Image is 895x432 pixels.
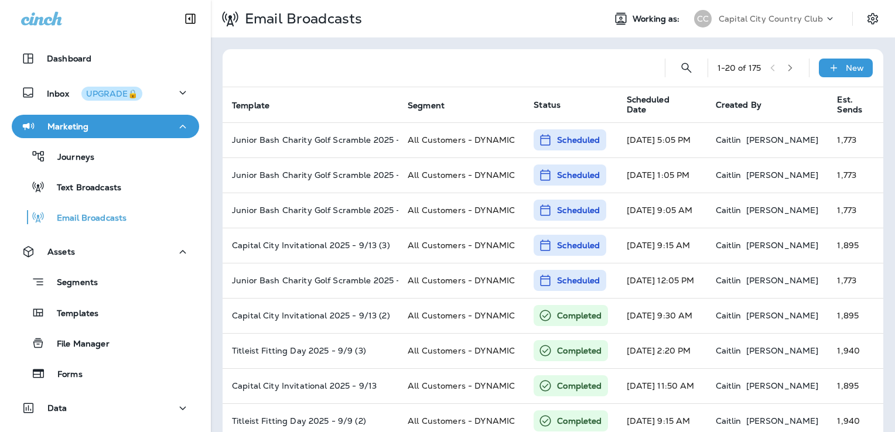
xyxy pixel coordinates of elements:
[408,240,515,251] span: All Customers - DYNAMIC
[846,63,864,73] p: New
[45,213,127,224] p: Email Broadcasts
[694,10,712,28] div: CC
[232,101,269,111] span: Template
[617,157,706,193] td: [DATE] 1:05 PM
[47,403,67,413] p: Data
[716,100,761,110] span: Created By
[408,100,460,111] span: Segment
[408,101,445,111] span: Segment
[174,7,207,30] button: Collapse Sidebar
[746,205,819,215] p: [PERSON_NAME]
[232,170,389,180] p: Junior Bash Charity Golf Scramble 2025 - 10/9 (4)
[12,300,199,325] button: Templates
[828,228,882,263] td: 1,895
[46,152,94,163] p: Journeys
[557,310,602,321] p: Completed
[12,361,199,386] button: Forms
[828,157,882,193] td: 1,773
[408,416,515,426] span: All Customers - DYNAMIC
[557,345,602,356] p: Completed
[232,241,389,250] p: Capital City Invitational 2025 - 9/13 (3)
[47,247,75,256] p: Assets
[746,416,819,426] p: [PERSON_NAME]
[675,56,698,80] button: Search Email Broadcasts
[557,169,600,181] p: Scheduled
[719,14,824,23] p: Capital City Country Club
[828,263,882,298] td: 1,773
[716,276,742,285] p: Caitlin
[232,100,285,111] span: Template
[408,310,515,321] span: All Customers - DYNAMIC
[617,193,706,228] td: [DATE] 9:05 AM
[716,241,742,250] p: Caitlin
[86,90,138,98] div: UPGRADE🔒
[232,346,389,355] p: Titleist Fitting Day 2025 - 9/9 (3)
[557,204,600,216] p: Scheduled
[617,263,706,298] td: [DATE] 12:05 PM
[828,333,882,368] td: 1,940
[12,205,199,229] button: Email Broadcasts
[716,170,742,180] p: Caitlin
[12,115,199,138] button: Marketing
[232,276,389,285] p: Junior Bash Charity Golf Scramble 2025 - 10/9 (3)
[81,87,142,101] button: UPGRADE🔒
[718,63,761,73] div: 1 - 20 of 175
[12,269,199,294] button: Segments
[557,239,600,251] p: Scheduled
[716,416,742,426] p: Caitlin
[232,135,389,145] p: Junior Bash Charity Golf Scramble 2025 - 10/9
[828,122,882,157] td: 1,773
[12,174,199,199] button: Text Broadcasts
[716,311,742,320] p: Caitlin
[232,205,389,215] p: Junior Bash Charity Golf Scramble 2025 - 10/9 (2)
[828,298,882,333] td: 1,895
[408,380,515,391] span: All Customers - DYNAMIC
[12,144,199,169] button: Journeys
[716,381,742,390] p: Caitlin
[828,368,882,403] td: 1,895
[408,345,515,356] span: All Customers - DYNAMIC
[862,8,883,29] button: Settings
[45,277,98,289] p: Segments
[617,298,706,333] td: [DATE] 9:30 AM
[12,396,199,420] button: Data
[617,228,706,263] td: [DATE] 9:15 AM
[408,135,515,145] span: All Customers - DYNAMIC
[627,95,686,115] span: Scheduled Date
[828,193,882,228] td: 1,773
[47,122,88,131] p: Marketing
[633,14,682,24] span: Working as:
[746,381,819,390] p: [PERSON_NAME]
[716,346,742,355] p: Caitlin
[45,339,110,350] p: File Manager
[837,95,877,115] span: Est. Sends
[746,311,819,320] p: [PERSON_NAME]
[746,241,819,250] p: [PERSON_NAME]
[45,308,98,320] p: Templates
[408,170,515,180] span: All Customers - DYNAMIC
[716,135,742,145] p: Caitlin
[534,100,561,110] span: Status
[12,47,199,70] button: Dashboard
[837,95,862,115] span: Est. Sends
[46,369,83,380] p: Forms
[240,10,362,28] p: Email Broadcasts
[627,95,702,115] span: Scheduled Date
[746,346,819,355] p: [PERSON_NAME]
[746,276,819,285] p: [PERSON_NAME]
[12,81,199,104] button: InboxUPGRADE🔒
[557,415,602,427] p: Completed
[557,275,600,286] p: Scheduled
[47,54,91,63] p: Dashboard
[47,87,142,99] p: Inbox
[408,275,515,286] span: All Customers - DYNAMIC
[232,311,389,320] p: Capital City Invitational 2025 - 9/13 (2)
[617,122,706,157] td: [DATE] 5:05 PM
[12,240,199,263] button: Assets
[746,135,819,145] p: [PERSON_NAME]
[232,416,389,426] p: Titleist Fitting Day 2025 - 9/9 (2)
[12,331,199,355] button: File Manager
[557,134,600,146] p: Scheduled
[45,183,121,194] p: Text Broadcasts
[617,368,706,403] td: [DATE] 11:50 AM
